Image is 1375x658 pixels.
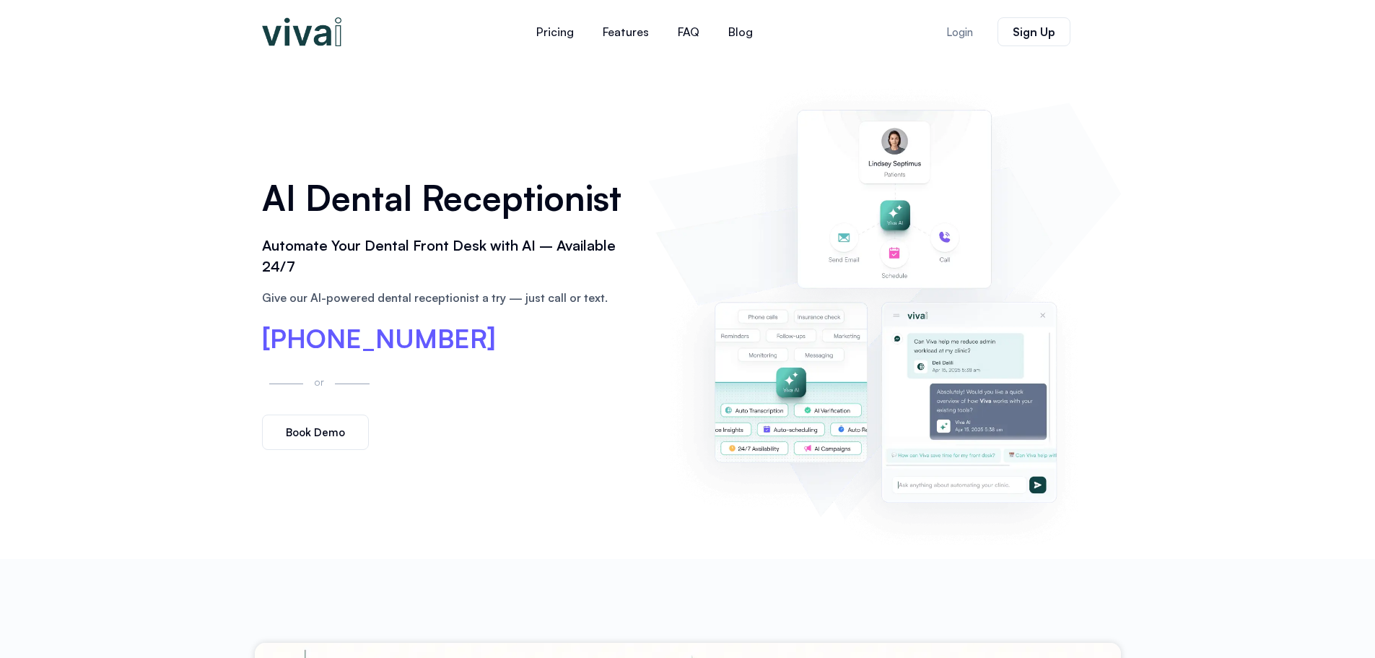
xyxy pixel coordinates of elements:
[588,14,663,49] a: Features
[262,173,634,223] h1: AI Dental Receptionist
[663,14,714,49] a: FAQ
[262,415,369,450] a: Book Demo
[714,14,767,49] a: Blog
[998,17,1070,46] a: Sign Up
[655,78,1113,545] img: AI dental receptionist dashboard – virtual receptionist dental office
[262,326,496,352] a: [PHONE_NUMBER]
[310,373,328,390] p: or
[435,14,854,49] nav: Menu
[286,427,345,438] span: Book Demo
[262,289,634,306] p: Give our AI-powered dental receptionist a try — just call or text.
[946,27,973,38] span: Login
[522,14,588,49] a: Pricing
[929,18,990,46] a: Login
[262,235,634,277] h2: Automate Your Dental Front Desk with AI – Available 24/7
[1013,26,1055,38] span: Sign Up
